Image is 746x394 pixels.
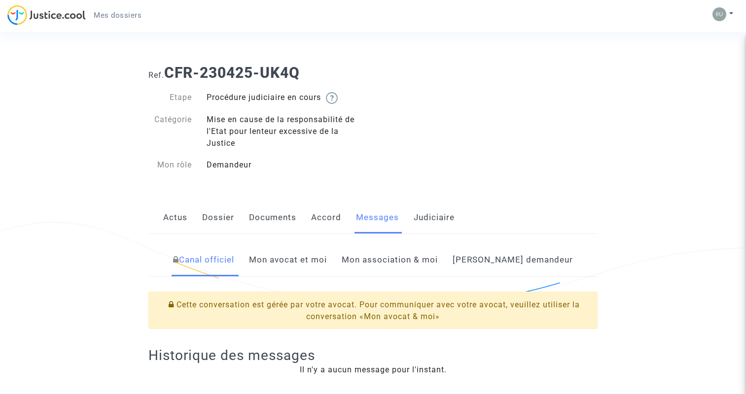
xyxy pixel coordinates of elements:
[164,64,300,81] b: CFR-230425-UK4Q
[202,201,234,234] a: Dossier
[86,8,149,23] a: Mes dossiers
[148,292,598,329] div: Cette conversation est gérée par votre avocat. Pour communiquer avec votre avocat, veuillez utili...
[7,5,86,25] img: jc-logo.svg
[148,347,598,364] h2: Historique des messages
[356,201,399,234] a: Messages
[453,244,573,276] a: [PERSON_NAME] demandeur
[199,114,373,149] div: Mise en cause de la responsabilité de l'Etat pour lenteur excessive de la Justice
[249,244,327,276] a: Mon avocat et moi
[94,11,142,20] span: Mes dossiers
[148,364,598,376] div: Il n'y a aucun message pour l'instant.
[414,201,455,234] a: Judiciaire
[141,92,199,104] div: Etape
[311,201,341,234] a: Accord
[148,70,164,80] span: Ref.
[342,244,438,276] a: Mon association & moi
[173,244,234,276] a: Canal officiel
[326,92,338,104] img: help.svg
[199,92,373,104] div: Procédure judiciaire en cours
[141,159,199,171] div: Mon rôle
[163,201,187,234] a: Actus
[141,114,199,149] div: Catégorie
[712,7,726,21] img: 2a12d0e213781470432e61ce6b393500
[199,159,373,171] div: Demandeur
[249,201,296,234] a: Documents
